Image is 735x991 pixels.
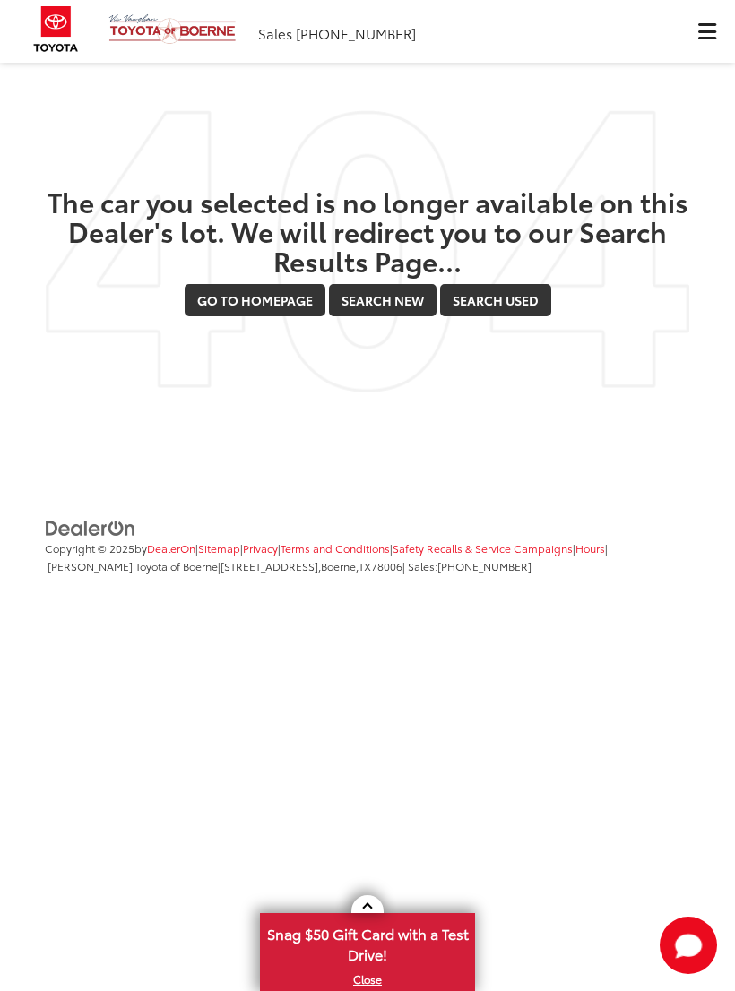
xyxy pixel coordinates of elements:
img: Vic Vaughan Toyota of Boerne [108,13,237,45]
span: | Sales: [402,558,532,573]
svg: Start Chat [660,917,717,974]
span: | [573,540,605,556]
span: [PHONE_NUMBER] [296,23,416,43]
a: Sitemap [198,540,240,556]
a: Search Used [440,284,551,316]
span: Boerne, [321,558,359,573]
span: [PHONE_NUMBER] [437,558,532,573]
a: DealerOn Home Page [147,540,195,556]
a: Hours [575,540,605,556]
h2: The car you selected is no longer available on this Dealer's lot. We will redirect you to our Sea... [45,186,690,275]
span: | [278,540,390,556]
span: | [195,540,240,556]
span: [STREET_ADDRESS], [220,558,321,573]
a: Privacy [243,540,278,556]
span: by [134,540,195,556]
span: TX [359,558,371,573]
span: | [390,540,573,556]
span: | [240,540,278,556]
span: Copyright © 2025 [45,540,134,556]
span: | [218,558,402,573]
span: 78006 [371,558,402,573]
a: DealerOn [45,518,136,536]
a: Terms and Conditions [281,540,390,556]
a: Safety Recalls & Service Campaigns, Opens in a new tab [393,540,573,556]
a: Search New [329,284,437,316]
button: Toggle Chat Window [660,917,717,974]
span: Sales [258,23,292,43]
a: Go to Homepage [185,284,325,316]
span: Snag $50 Gift Card with a Test Drive! [262,915,473,969]
img: DealerOn [45,519,136,539]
